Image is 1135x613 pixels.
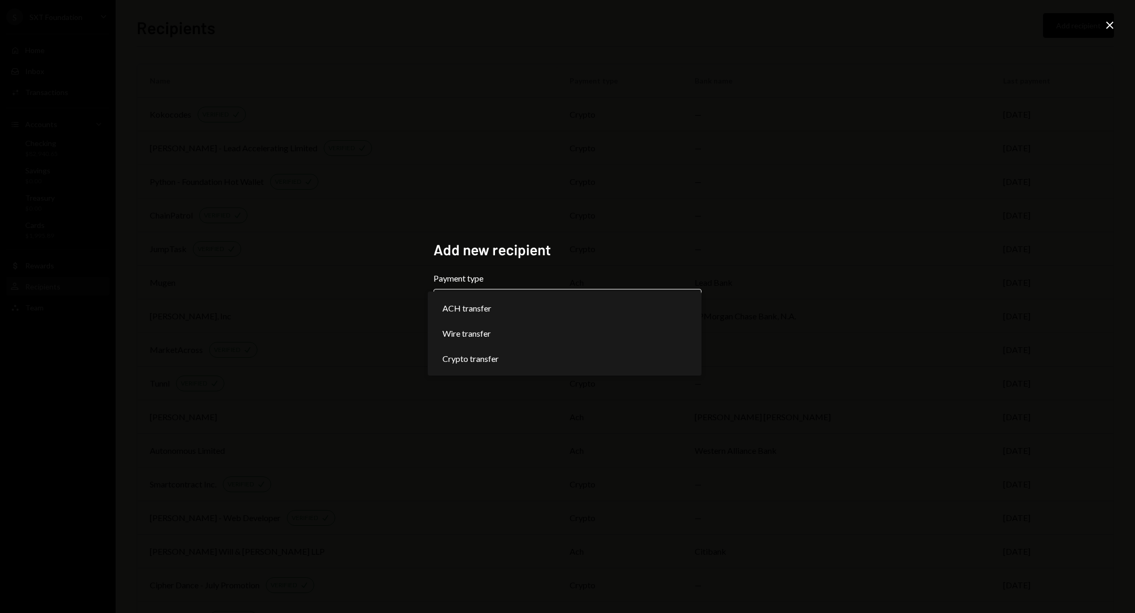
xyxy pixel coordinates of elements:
[434,272,701,285] label: Payment type
[442,302,491,315] span: ACH transfer
[442,352,499,365] span: Crypto transfer
[442,327,491,340] span: Wire transfer
[434,289,701,318] button: Payment type
[434,240,701,260] h2: Add new recipient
